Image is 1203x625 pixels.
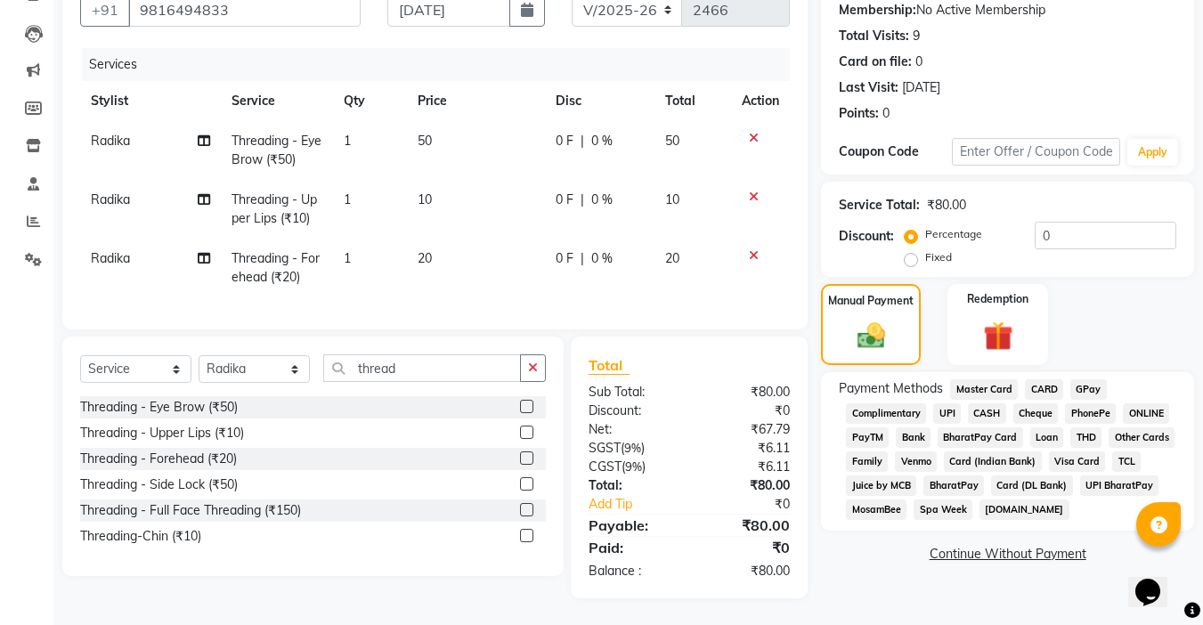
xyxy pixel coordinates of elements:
th: Stylist [80,81,221,121]
span: Cheque [1013,403,1059,424]
div: ₹0 [689,402,803,420]
span: | [581,191,584,209]
span: Radika [91,191,130,207]
span: GPay [1070,379,1107,400]
span: Threading - Upper Lips (₹10) [232,191,317,226]
span: Family [846,451,888,472]
div: ₹80.00 [689,383,803,402]
span: Juice by MCB [846,475,916,496]
span: Complimentary [846,403,926,424]
span: PhonePe [1065,403,1116,424]
div: Service Total: [839,196,920,215]
span: TCL [1112,451,1141,472]
span: Card (Indian Bank) [944,451,1042,472]
div: Discount: [839,227,894,246]
span: MosamBee [846,499,906,520]
div: ₹80.00 [927,196,966,215]
span: CGST [589,459,622,475]
label: Manual Payment [828,293,914,309]
span: Threading - Forehead (₹20) [232,250,320,285]
span: Payment Methods [839,379,943,398]
span: THD [1070,427,1101,448]
span: [DOMAIN_NAME] [979,499,1069,520]
span: 1 [344,250,351,266]
label: Fixed [925,249,952,265]
span: Total [589,356,630,375]
span: CARD [1025,379,1063,400]
span: BharatPay [923,475,984,496]
div: ( ) [575,458,689,476]
span: 20 [665,250,679,266]
div: Card on file: [839,53,912,71]
div: ₹0 [689,537,803,558]
input: Enter Offer / Coupon Code [952,138,1120,166]
div: Threading - Full Face Threading (₹150) [80,501,301,520]
div: Threading - Side Lock (₹50) [80,475,238,494]
th: Price [407,81,545,121]
span: Visa Card [1049,451,1106,472]
span: Other Cards [1109,427,1175,448]
th: Qty [333,81,408,121]
div: ( ) [575,439,689,458]
span: 0 % [591,191,613,209]
div: Threading-Chin (₹10) [80,527,201,546]
span: ONLINE [1123,403,1169,424]
span: 0 % [591,132,613,150]
div: 9 [913,27,920,45]
span: 0 % [591,249,613,268]
div: Last Visit: [839,78,898,97]
div: ₹80.00 [689,515,803,536]
span: Bank [896,427,931,448]
img: _gift.svg [974,318,1022,354]
div: Paid: [575,537,689,558]
div: Total Visits: [839,27,909,45]
div: Payable: [575,515,689,536]
span: Threading - Eye Brow (₹50) [232,133,321,167]
div: Balance : [575,562,689,580]
div: ₹6.11 [689,439,803,458]
div: Threading - Forehead (₹20) [80,450,237,468]
span: 0 F [556,132,573,150]
div: Coupon Code [839,142,951,161]
div: Threading - Upper Lips (₹10) [80,424,244,442]
div: Services [82,48,803,81]
label: Percentage [925,226,982,242]
div: Membership: [839,1,916,20]
div: ₹80.00 [689,476,803,495]
span: 50 [665,133,679,149]
div: Sub Total: [575,383,689,402]
div: ₹80.00 [689,562,803,580]
div: Points: [839,104,879,123]
button: Apply [1127,139,1178,166]
span: Loan [1030,427,1064,448]
div: ₹0 [709,495,804,514]
span: 10 [665,191,679,207]
span: 1 [344,133,351,149]
span: Master Card [950,379,1018,400]
th: Action [731,81,790,121]
div: Total: [575,476,689,495]
span: SGST [589,440,621,456]
a: Continue Without Payment [825,545,1191,564]
span: 50 [418,133,432,149]
span: 1 [344,191,351,207]
div: 0 [882,104,890,123]
span: 20 [418,250,432,266]
input: Search or Scan [323,354,521,382]
span: BharatPay Card [938,427,1023,448]
span: Radika [91,133,130,149]
span: 9% [625,459,642,474]
span: PayTM [846,427,889,448]
span: | [581,249,584,268]
th: Service [221,81,333,121]
span: Venmo [895,451,937,472]
span: Radika [91,250,130,266]
th: Disc [545,81,654,121]
div: ₹6.11 [689,458,803,476]
div: [DATE] [902,78,940,97]
th: Total [654,81,732,121]
div: Net: [575,420,689,439]
span: 10 [418,191,432,207]
span: UPI BharatPay [1080,475,1159,496]
span: CASH [968,403,1006,424]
